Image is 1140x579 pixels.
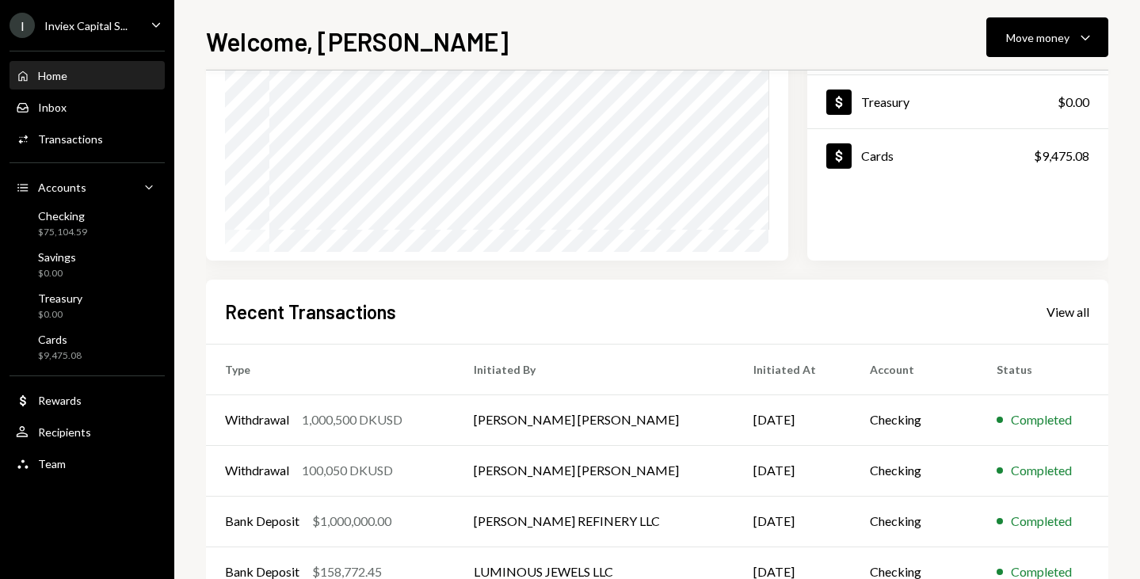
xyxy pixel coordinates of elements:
[734,394,850,445] td: [DATE]
[978,344,1108,394] th: Status
[455,496,735,547] td: [PERSON_NAME] REFINERY LLC
[44,19,128,32] div: Inviex Capital S...
[225,461,289,480] div: Withdrawal
[38,425,91,439] div: Recipients
[455,394,735,445] td: [PERSON_NAME] [PERSON_NAME]
[38,394,82,407] div: Rewards
[10,246,165,284] a: Savings$0.00
[10,417,165,446] a: Recipients
[10,287,165,325] a: Treasury$0.00
[38,267,76,280] div: $0.00
[38,291,82,305] div: Treasury
[38,349,82,363] div: $9,475.08
[851,394,978,445] td: Checking
[38,226,87,239] div: $75,104.59
[851,344,978,394] th: Account
[225,299,396,325] h2: Recent Transactions
[734,445,850,496] td: [DATE]
[807,75,1108,128] a: Treasury$0.00
[302,461,393,480] div: 100,050 DKUSD
[734,344,850,394] th: Initiated At
[38,209,87,223] div: Checking
[206,344,455,394] th: Type
[1058,93,1089,112] div: $0.00
[38,457,66,470] div: Team
[10,61,165,90] a: Home
[1011,512,1072,531] div: Completed
[455,445,735,496] td: [PERSON_NAME] [PERSON_NAME]
[1047,303,1089,320] a: View all
[1011,461,1072,480] div: Completed
[38,101,67,114] div: Inbox
[38,69,67,82] div: Home
[38,333,82,346] div: Cards
[38,132,103,146] div: Transactions
[10,93,165,121] a: Inbox
[225,512,299,531] div: Bank Deposit
[734,496,850,547] td: [DATE]
[38,181,86,194] div: Accounts
[10,173,165,201] a: Accounts
[10,386,165,414] a: Rewards
[312,512,391,531] div: $1,000,000.00
[10,449,165,478] a: Team
[455,344,735,394] th: Initiated By
[807,129,1108,182] a: Cards$9,475.08
[851,445,978,496] td: Checking
[1011,410,1072,429] div: Completed
[861,148,894,163] div: Cards
[38,250,76,264] div: Savings
[10,124,165,153] a: Transactions
[38,308,82,322] div: $0.00
[1034,147,1089,166] div: $9,475.08
[861,94,909,109] div: Treasury
[851,496,978,547] td: Checking
[225,410,289,429] div: Withdrawal
[1006,29,1069,46] div: Move money
[10,204,165,242] a: Checking$75,104.59
[302,410,402,429] div: 1,000,500 DKUSD
[1047,304,1089,320] div: View all
[10,328,165,366] a: Cards$9,475.08
[986,17,1108,57] button: Move money
[206,25,509,57] h1: Welcome, [PERSON_NAME]
[10,13,35,38] div: I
